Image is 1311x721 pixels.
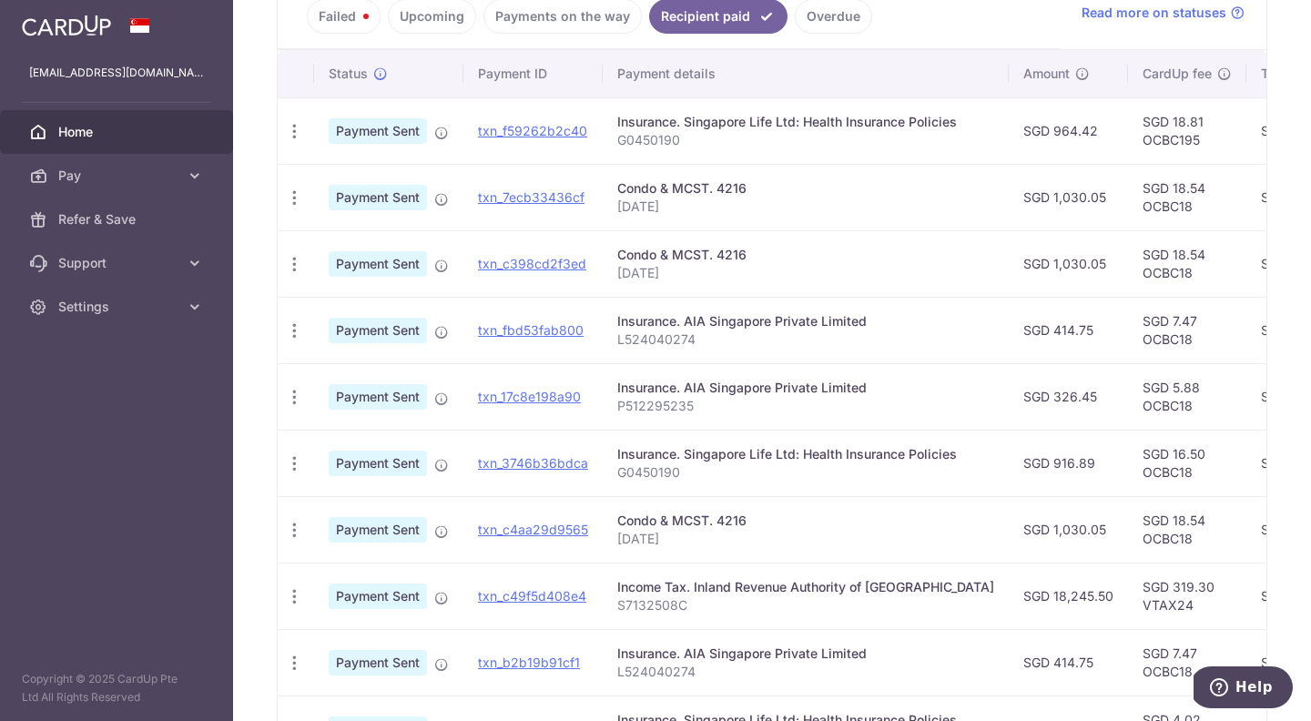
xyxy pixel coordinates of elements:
[617,131,994,149] p: G0450190
[1194,666,1293,712] iframe: Opens a widget where you can find more information
[617,663,994,681] p: L524040274
[1009,563,1128,629] td: SGD 18,245.50
[1009,629,1128,696] td: SGD 414.75
[1009,164,1128,230] td: SGD 1,030.05
[329,384,427,410] span: Payment Sent
[329,318,427,343] span: Payment Sent
[22,15,111,36] img: CardUp
[329,185,427,210] span: Payment Sent
[478,522,588,537] a: txn_c4aa29d9565
[478,322,584,338] a: txn_fbd53fab800
[1128,430,1246,496] td: SGD 16.50 OCBC18
[58,210,178,228] span: Refer & Save
[1143,65,1212,83] span: CardUp fee
[329,517,427,543] span: Payment Sent
[478,189,584,205] a: txn_7ecb33436cf
[329,584,427,609] span: Payment Sent
[617,113,994,131] div: Insurance. Singapore Life Ltd: Health Insurance Policies
[329,118,427,144] span: Payment Sent
[478,123,587,138] a: txn_f59262b2c40
[1128,230,1246,297] td: SGD 18.54 OCBC18
[463,50,603,97] th: Payment ID
[1009,97,1128,164] td: SGD 964.42
[1009,496,1128,563] td: SGD 1,030.05
[329,65,368,83] span: Status
[1128,563,1246,629] td: SGD 319.30 VTAX24
[1009,363,1128,430] td: SGD 326.45
[617,397,994,415] p: P512295235
[1128,297,1246,363] td: SGD 7.47 OCBC18
[478,389,581,404] a: txn_17c8e198a90
[58,123,178,141] span: Home
[617,312,994,330] div: Insurance. AIA Singapore Private Limited
[58,254,178,272] span: Support
[617,379,994,397] div: Insurance. AIA Singapore Private Limited
[603,50,1009,97] th: Payment details
[1082,4,1226,22] span: Read more on statuses
[1082,4,1245,22] a: Read more on statuses
[329,650,427,675] span: Payment Sent
[1009,430,1128,496] td: SGD 916.89
[29,64,204,82] p: [EMAIL_ADDRESS][DOMAIN_NAME]
[478,256,586,271] a: txn_c398cd2f3ed
[1023,65,1070,83] span: Amount
[617,445,994,463] div: Insurance. Singapore Life Ltd: Health Insurance Policies
[1009,230,1128,297] td: SGD 1,030.05
[617,463,994,482] p: G0450190
[1128,164,1246,230] td: SGD 18.54 OCBC18
[617,179,994,198] div: Condo & MCST. 4216
[617,512,994,530] div: Condo & MCST. 4216
[617,246,994,264] div: Condo & MCST. 4216
[1128,629,1246,696] td: SGD 7.47 OCBC18
[617,198,994,216] p: [DATE]
[478,588,586,604] a: txn_c49f5d408e4
[478,455,588,471] a: txn_3746b36bdca
[478,655,580,670] a: txn_b2b19b91cf1
[617,596,994,614] p: S7132508C
[617,578,994,596] div: Income Tax. Inland Revenue Authority of [GEOGRAPHIC_DATA]
[1128,496,1246,563] td: SGD 18.54 OCBC18
[1128,97,1246,164] td: SGD 18.81 OCBC195
[329,251,427,277] span: Payment Sent
[617,530,994,548] p: [DATE]
[1009,297,1128,363] td: SGD 414.75
[58,167,178,185] span: Pay
[1128,363,1246,430] td: SGD 5.88 OCBC18
[617,264,994,282] p: [DATE]
[617,645,994,663] div: Insurance. AIA Singapore Private Limited
[329,451,427,476] span: Payment Sent
[617,330,994,349] p: L524040274
[58,298,178,316] span: Settings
